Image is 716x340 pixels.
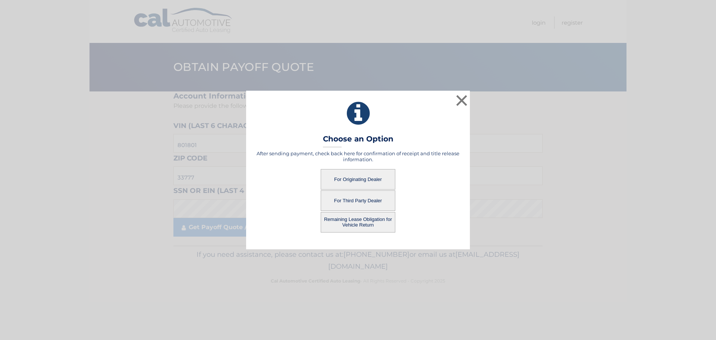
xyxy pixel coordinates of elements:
button: × [454,93,469,108]
h3: Choose an Option [323,134,393,147]
button: Remaining Lease Obligation for Vehicle Return [321,212,395,233]
button: For Third Party Dealer [321,190,395,211]
h5: After sending payment, check back here for confirmation of receipt and title release information. [255,150,461,162]
button: For Originating Dealer [321,169,395,190]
